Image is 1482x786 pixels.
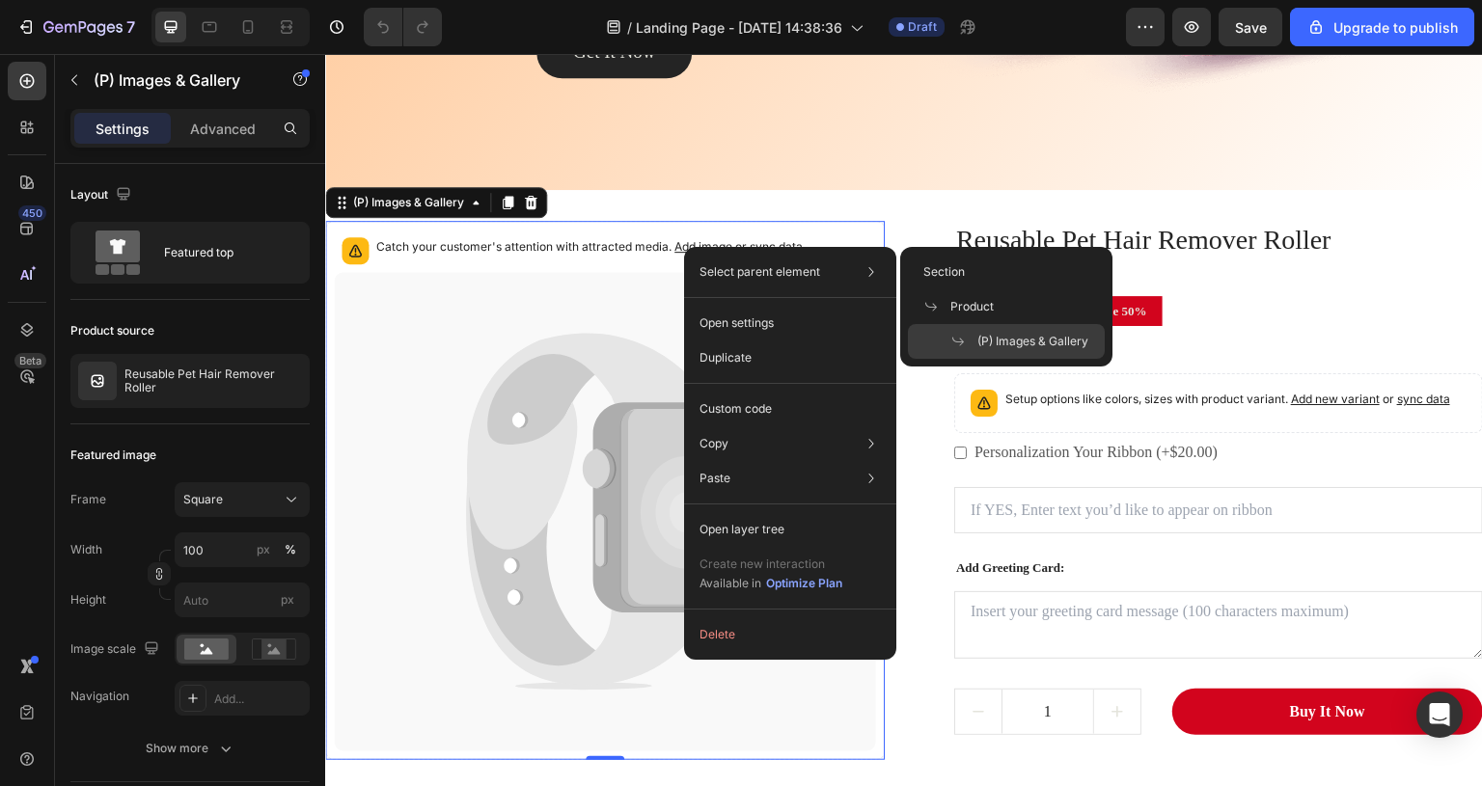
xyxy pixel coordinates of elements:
p: 7 [126,15,135,39]
button: px [279,538,302,561]
button: Square [175,482,310,517]
div: Featured top [164,230,282,275]
input: px% [175,532,310,567]
div: $34.99 [629,240,694,273]
div: Featured image [70,447,156,464]
span: (P) Images & Gallery [977,333,1088,350]
button: decrement [630,636,676,680]
div: Product source [70,322,154,339]
span: Add image [349,185,407,200]
p: Advanced [190,119,256,139]
div: % [285,541,296,558]
button: Optimize Plan [765,574,843,593]
input: quantity [676,636,769,680]
label: Personalization Your Ribbon (+$20.00) [642,379,900,418]
p: Select parent element [700,263,820,281]
button: % [252,538,275,561]
button: Buy It Now [847,635,1159,681]
div: Add... [214,691,305,708]
div: px [257,541,270,558]
p: Copy [700,435,728,452]
p: Create new interaction [700,555,843,574]
span: Add new variant [966,338,1055,352]
span: px [281,592,294,607]
div: Upgrade to publish [1306,17,1458,38]
div: Open Intercom Messenger [1416,691,1463,738]
button: Save [1219,8,1282,46]
p: Open settings [700,314,774,332]
h3: Reusable Pet Hair Remover Roller [629,167,1158,205]
p: Reusable Pet Hair Remover Roller [124,367,302,394]
span: Draft [908,18,937,36]
div: Buy It Now [965,646,1040,669]
label: Width [70,541,102,558]
div: Layout [70,182,135,208]
input: If YES, Enter text you’d like to appear on ribbon [629,433,1158,479]
p: Paste [700,470,730,487]
label: Height [70,591,106,609]
p: Open layer tree [700,521,784,538]
div: $69.99 [701,243,748,270]
div: 450 [18,205,46,221]
span: / [627,17,632,38]
div: Add Greeting Card: [629,502,1158,526]
p: Duplicate [700,349,752,366]
button: Upgrade to publish [1290,8,1474,46]
p: Custom code [700,400,772,418]
span: Square [183,491,223,508]
div: Undo/Redo [364,8,442,46]
button: Delete [692,617,889,652]
iframe: To enrich screen reader interactions, please activate Accessibility in Grammarly extension settings [325,54,1482,786]
span: Save [1235,19,1267,36]
pre: Sale 50% [755,242,837,273]
div: Optimize Plan [766,575,842,592]
p: Setup options like colors, sizes with product variant. [680,336,1125,355]
button: Show more [70,731,310,766]
div: Image scale [70,637,163,663]
span: Section [923,263,965,281]
span: sync data [1072,338,1125,352]
div: Navigation [70,688,129,705]
span: Product [950,298,994,315]
span: or [1055,338,1125,352]
button: 7 [8,8,144,46]
div: Beta [14,353,46,368]
p: Settings [96,119,150,139]
span: Landing Page - [DATE] 14:38:36 [636,17,842,38]
button: increment [769,636,815,680]
div: Show more [146,739,235,758]
div: (P) Images & Gallery [24,140,143,157]
span: or [407,185,478,200]
p: (P) Images & Gallery [94,68,258,92]
span: Available in [700,576,761,590]
span: sync data [425,185,478,200]
input: px [175,583,310,617]
img: product feature img [78,362,117,400]
label: Frame [70,491,106,508]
